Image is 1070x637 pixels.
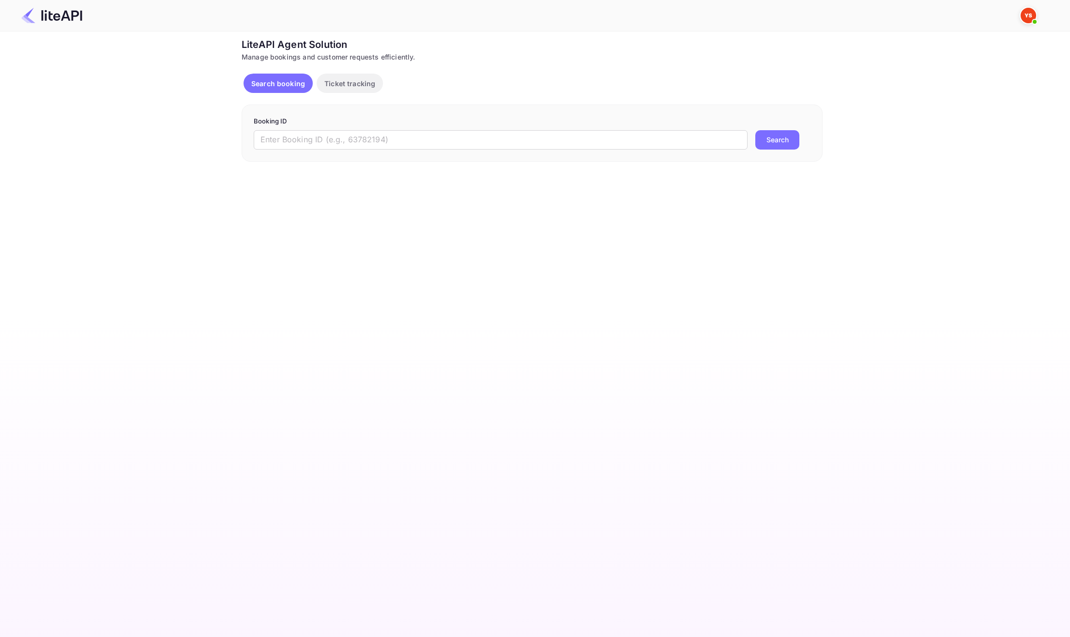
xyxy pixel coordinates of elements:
[755,130,799,150] button: Search
[324,78,375,89] p: Ticket tracking
[1021,8,1036,23] img: Yandex Support
[242,52,823,62] div: Manage bookings and customer requests efficiently.
[254,117,810,126] p: Booking ID
[242,37,823,52] div: LiteAPI Agent Solution
[251,78,305,89] p: Search booking
[21,8,82,23] img: LiteAPI Logo
[254,130,748,150] input: Enter Booking ID (e.g., 63782194)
